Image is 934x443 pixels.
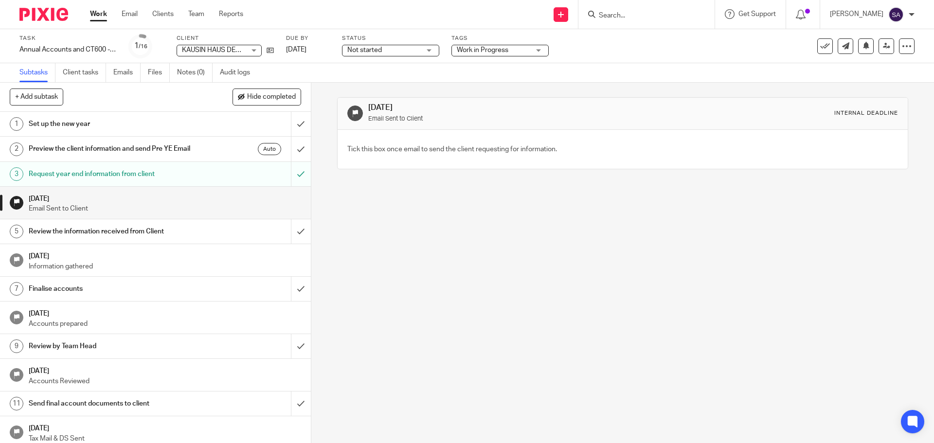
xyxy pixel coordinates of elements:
img: Pixie [19,8,68,21]
input: Search [598,12,685,20]
a: Files [148,63,170,82]
h1: [DATE] [29,249,301,261]
a: Work [90,9,107,19]
p: Email Sent to Client [29,204,301,213]
label: Due by [286,35,330,42]
a: Team [188,9,204,19]
h1: [DATE] [368,103,644,113]
span: Hide completed [247,93,296,101]
small: Email Sent to Client [368,116,423,122]
h1: [DATE] [29,306,301,319]
div: 2 [10,142,23,156]
div: 11 [10,397,23,410]
a: Email [122,9,138,19]
div: 7 [10,282,23,296]
span: [DATE] [286,46,306,53]
div: Auto [258,143,281,155]
span: Not started [347,47,382,53]
span: KAUSIN HAUS DEVELOPMENTS LTD [182,47,293,53]
a: Clients [152,9,174,19]
label: Client [177,35,274,42]
p: Tick this box once email to send the client requesting for information. [347,144,557,154]
div: Internal deadline [834,109,898,117]
a: Emails [113,63,141,82]
h1: Set up the new year [29,117,197,131]
label: Status [342,35,439,42]
h1: Finalise accounts [29,282,197,296]
label: Tags [451,35,549,42]
small: /16 [139,44,147,49]
img: svg%3E [888,7,904,22]
h1: Review the information received from Client [29,224,197,239]
p: Accounts prepared [29,319,301,329]
h1: Preview the client information and send Pre YE Email [29,142,197,156]
span: Work in Progress [457,47,508,53]
div: 1 [10,117,23,131]
h1: Review by Team Head [29,339,197,354]
a: Client tasks [63,63,106,82]
p: Information gathered [29,262,301,271]
h1: Send final account documents to client [29,396,197,411]
h1: [DATE] [29,192,301,204]
a: Subtasks [19,63,55,82]
a: Notes (0) [177,63,213,82]
label: Task [19,35,117,42]
h1: [DATE] [29,364,301,376]
button: + Add subtask [10,89,63,105]
p: [PERSON_NAME] [830,9,883,19]
p: Accounts Reviewed [29,376,301,386]
div: Annual Accounts and CT600 - (SPV) [19,45,117,54]
span: Get Support [738,11,776,18]
button: Hide completed [233,89,301,105]
a: Audit logs [220,63,257,82]
div: 9 [10,339,23,353]
div: 1 [134,40,147,52]
a: Reports [219,9,243,19]
div: 5 [10,225,23,238]
h1: [DATE] [29,421,301,433]
div: 3 [10,167,23,181]
h1: Request year end information from client [29,167,197,181]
